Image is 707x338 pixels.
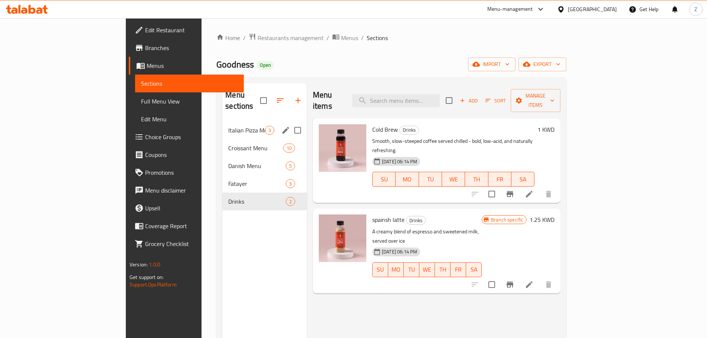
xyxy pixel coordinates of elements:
[141,97,238,106] span: Full Menu View
[407,264,416,275] span: TU
[485,96,506,105] span: Sort
[372,124,398,135] span: Cold Brew
[518,58,566,71] button: export
[216,33,566,43] nav: breadcrumb
[145,186,238,195] span: Menu disclaimer
[283,144,295,152] div: items
[145,204,238,213] span: Upsell
[222,157,307,175] div: Danish Menu5
[525,190,534,198] a: Edit menu item
[129,181,244,199] a: Menu disclaimer
[451,262,466,277] button: FR
[147,61,238,70] span: Menus
[271,92,289,109] span: Sort sections
[145,221,238,230] span: Coverage Report
[256,93,271,108] span: Select all sections
[406,216,426,225] div: Drinks
[466,262,482,277] button: SA
[129,21,244,39] a: Edit Restaurant
[530,214,554,225] h6: 1.25 KWD
[419,262,435,277] button: WE
[445,174,462,185] span: WE
[145,239,238,248] span: Grocery Checklist
[474,60,510,69] span: import
[327,33,329,42] li: /
[228,197,286,206] span: Drinks
[228,144,283,152] span: Croissant Menu
[222,193,307,210] div: Drinks2
[284,145,295,152] span: 10
[379,158,420,165] span: [DATE] 06:14 PM
[141,115,238,124] span: Edit Menu
[222,175,307,193] div: Fatayer3
[130,280,177,289] a: Support.OpsPlatform
[419,172,442,187] button: TU
[468,58,515,71] button: import
[145,26,238,35] span: Edit Restaurant
[465,172,488,187] button: TH
[258,33,324,42] span: Restaurants management
[129,235,244,253] a: Grocery Checklist
[332,33,358,43] a: Menus
[469,264,479,275] span: SA
[435,262,451,277] button: TH
[459,96,479,105] span: Add
[376,174,393,185] span: SU
[372,262,388,277] button: SU
[400,126,419,134] span: Drinks
[391,264,401,275] span: MO
[228,161,286,170] div: Danish Menu
[694,5,697,13] span: Z
[249,33,324,43] a: Restaurants management
[141,79,238,88] span: Sections
[222,139,307,157] div: Croissant Menu10
[341,33,358,42] span: Menus
[379,248,420,255] span: [DATE] 06:14 PM
[135,75,244,92] a: Sections
[280,125,291,136] button: edit
[289,92,307,109] button: Add section
[313,89,343,112] h2: Menu items
[568,5,617,13] div: [GEOGRAPHIC_DATA]
[372,172,396,187] button: SU
[399,174,416,185] span: MO
[487,5,533,14] div: Menu-management
[406,216,425,225] span: Drinks
[228,179,286,188] span: Fatayer
[228,126,265,135] span: Italian Pizza Menu
[130,272,164,282] span: Get support on:
[243,33,246,42] li: /
[511,89,560,112] button: Manage items
[129,39,244,57] a: Branches
[396,172,419,187] button: MO
[442,172,465,187] button: WE
[404,262,419,277] button: TU
[361,33,364,42] li: /
[540,276,557,293] button: delete
[376,264,385,275] span: SU
[130,260,148,269] span: Version:
[319,214,366,262] img: spainsh latte
[372,137,534,155] p: Smooth, slow-steeped coffee served chilled - bold, low-acid, and naturally refreshing.
[457,95,481,106] button: Add
[145,132,238,141] span: Choice Groups
[286,180,295,187] span: 3
[135,92,244,110] a: Full Menu View
[525,280,534,289] a: Edit menu item
[129,128,244,146] a: Choice Groups
[517,91,554,110] span: Manage items
[399,126,419,135] div: Drinks
[540,185,557,203] button: delete
[265,127,274,134] span: 3
[388,262,404,277] button: MO
[367,33,388,42] span: Sections
[257,61,274,70] div: Open
[286,197,295,206] div: items
[129,146,244,164] a: Coupons
[222,121,307,139] div: Italian Pizza Menu3edit
[319,124,366,172] img: Cold Brew
[145,168,238,177] span: Promotions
